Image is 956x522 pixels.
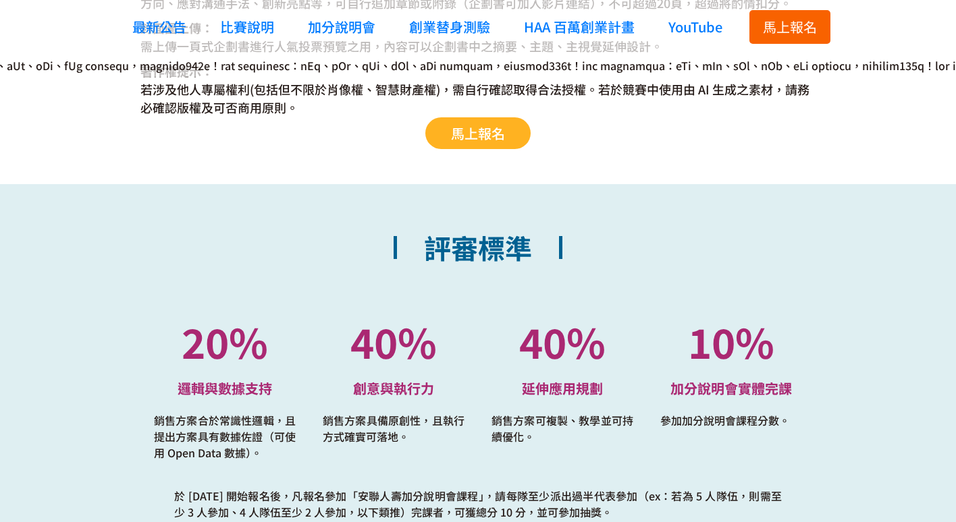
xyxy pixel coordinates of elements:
[7,218,949,297] h2: 評審標準
[478,405,647,451] p: 銷售方案可複製、教學並可持續優化。
[140,311,309,372] p: 20%
[478,378,647,399] p: 延伸應用規劃
[409,17,490,36] span: 創業替身測驗
[309,311,478,372] p: 40%
[662,7,729,47] a: YouTube
[668,17,722,36] span: YouTube
[140,80,816,117] dd: 若涉及他人專屬權利(包括但不限於肖像權、智慧財產權)，需自行確認取得合法授權。若於競賽中使用由 AI 生成之素材，請務必確認版權及可否商用原則。
[763,17,817,36] span: 馬上報名
[478,311,647,372] p: 40%
[126,7,193,47] a: 最新公告
[451,123,505,143] span: 馬上報名
[749,10,830,44] button: 馬上報名
[309,405,478,451] p: 銷售方案具備原創性，且執行方式確實可落地。
[309,378,478,399] p: 創意與執行力
[647,311,816,372] p: 10%
[213,7,281,47] a: 比賽說明
[517,7,641,47] a: HAA 百萬創業計畫
[140,378,309,399] p: 邏輯與數據支持
[220,17,274,36] span: 比賽說明
[647,405,816,435] p: 參加加分說明會課程分數。
[524,17,635,36] span: HAA 百萬創業計畫
[174,488,782,520] p: 於 [DATE] 開始報名後，凡報名參加「安聯人壽加分說明會課程」，請每隊至少派出過半代表參加（ex：若為 5 人隊伍，則需至少 3 人參加、4 人隊伍至少 2 人參加，以下類推）完課者，可獲總...
[140,405,309,467] p: 銷售方案合於常識性邏輯，且提出方案具有數據佐證（可使用 Open Data 數據）。
[132,17,186,36] span: 最新公告
[402,7,497,47] a: 創業替身測驗
[301,7,382,47] a: 加分說明會
[308,17,375,36] span: 加分說明會
[647,378,816,399] p: 加分說明會實體完課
